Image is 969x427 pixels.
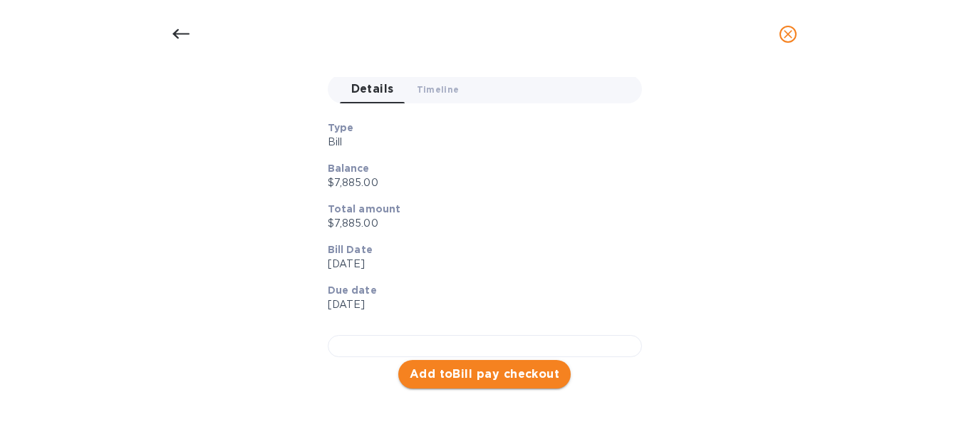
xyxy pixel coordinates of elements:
b: Type [328,122,354,133]
p: $7,885.00 [328,175,631,190]
b: Total amount [328,203,401,215]
b: Balance [328,163,370,174]
button: close [771,17,805,51]
p: [DATE] [328,297,631,312]
button: Add toBill pay checkout [398,360,571,389]
p: $7,885.00 [328,216,631,231]
span: Details [351,79,394,99]
span: Timeline [417,82,460,97]
p: Bill [328,135,631,150]
b: Bill Date [328,244,373,255]
p: [DATE] [328,257,631,272]
span: Add to Bill pay checkout [410,366,560,383]
b: Due date [328,284,377,296]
